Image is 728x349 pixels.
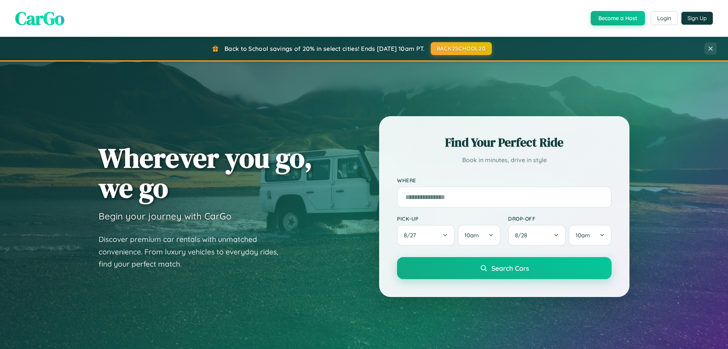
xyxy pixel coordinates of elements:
h3: Begin your journey with CarGo [99,210,232,222]
label: Pick-up [397,215,500,222]
span: CarGo [15,6,64,31]
button: Login [651,11,678,25]
span: 8 / 27 [404,232,420,239]
button: BACK2SCHOOL20 [431,42,492,55]
span: 8 / 28 [515,232,531,239]
h2: Find Your Perfect Ride [397,134,612,151]
button: 8/28 [508,225,566,246]
span: Search Cars [491,264,529,272]
button: Become a Host [591,11,645,25]
p: Book in minutes, drive in style [397,155,612,166]
span: 10am [576,232,590,239]
p: Discover premium car rentals with unmatched convenience. From luxury vehicles to everyday rides, ... [99,233,288,270]
label: Where [397,177,612,183]
button: Sign Up [681,12,713,25]
button: 10am [569,225,612,246]
h1: Wherever you go, we go [99,143,312,203]
label: Drop-off [508,215,612,222]
button: Search Cars [397,257,612,279]
span: 10am [464,232,479,239]
button: 8/27 [397,225,455,246]
span: Back to School savings of 20% in select cities! Ends [DATE] 10am PT. [224,45,425,52]
button: 10am [458,225,500,246]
